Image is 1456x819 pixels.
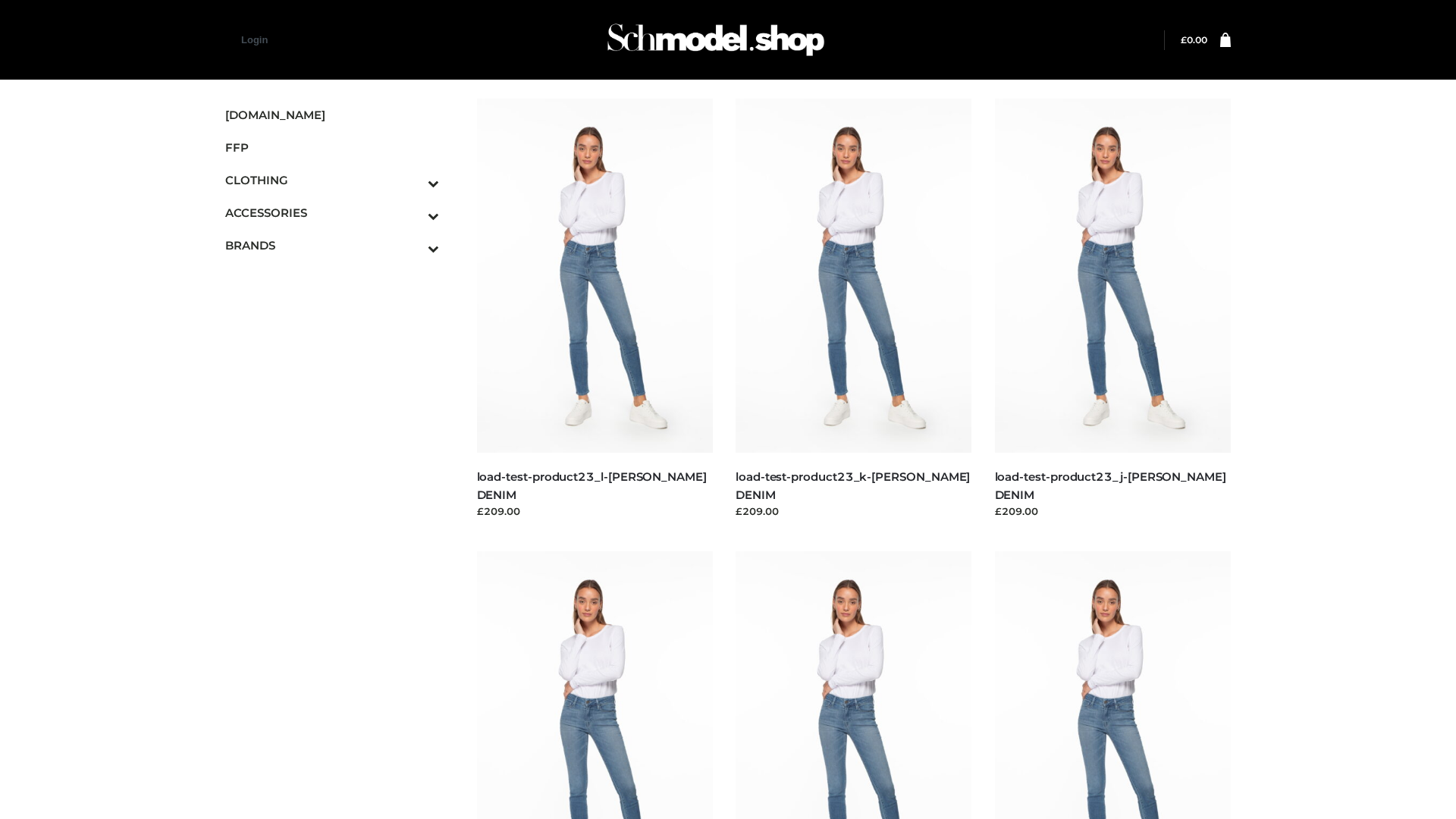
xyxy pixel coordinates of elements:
button: Toggle Submenu [386,229,439,262]
span: BRANDS [225,237,439,254]
div: £209.00 [477,504,714,519]
a: Login [241,34,268,45]
img: Schmodel Admin 964 [602,10,830,70]
span: FFP [225,139,439,156]
bdi: 0.00 [1181,34,1207,45]
a: load-test-product23_l-[PERSON_NAME] DENIM [477,469,707,501]
span: ACCESSORIES [225,204,439,221]
a: BRANDSToggle Submenu [225,229,439,262]
a: CLOTHINGToggle Submenu [225,164,439,196]
button: Toggle Submenu [386,196,439,229]
div: £209.00 [995,504,1232,519]
a: FFP [225,131,439,164]
a: £0.00 [1181,34,1207,45]
span: CLOTHING [225,171,439,189]
a: [DOMAIN_NAME] [225,99,439,131]
span: [DOMAIN_NAME] [225,106,439,124]
a: ACCESSORIESToggle Submenu [225,196,439,229]
div: £209.00 [736,504,972,519]
button: Toggle Submenu [386,164,439,196]
a: load-test-product23_j-[PERSON_NAME] DENIM [995,469,1226,501]
a: load-test-product23_k-[PERSON_NAME] DENIM [736,469,970,501]
span: £ [1181,34,1187,45]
